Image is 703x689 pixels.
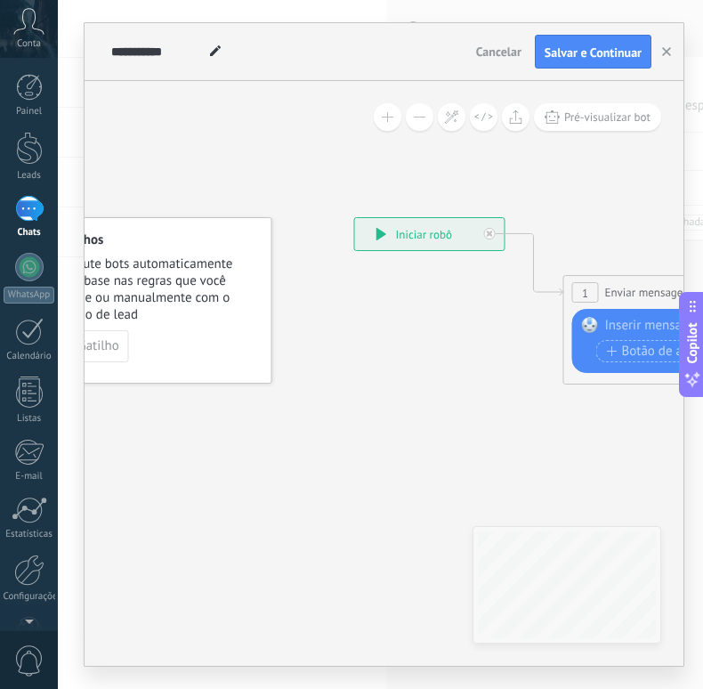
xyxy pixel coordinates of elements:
div: Leads [4,170,55,182]
div: Iniciar robô [355,218,505,250]
div: Listas [4,413,55,425]
button: Salvar e Continuar [535,35,651,69]
button: Gatilho [57,330,129,362]
div: WhatsApp [4,287,54,304]
span: Gatilho [78,340,119,353]
div: Configurações [4,591,55,603]
span: Execute bots automaticamente com base nas regras que você define ou manualmente com o cartão de lead [57,255,260,323]
div: Calendário [4,351,55,362]
div: Chats [4,227,55,239]
div: E-mail [4,471,55,482]
h4: Gatilhos [57,231,260,248]
div: Painel [4,106,55,118]
span: 1 [582,286,588,301]
span: Botão de ação [607,344,703,359]
div: Estatísticas [4,529,55,540]
span: Pré-visualizar bot [564,109,650,125]
button: Cancelar [469,38,529,65]
span: Conta [17,38,41,50]
span: Enviar mensagem [605,284,693,301]
span: Copilot [683,323,701,364]
span: Cancelar [476,44,521,60]
span: Salvar e Continuar [545,46,642,59]
button: Pré-visualizar bot [534,103,661,131]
